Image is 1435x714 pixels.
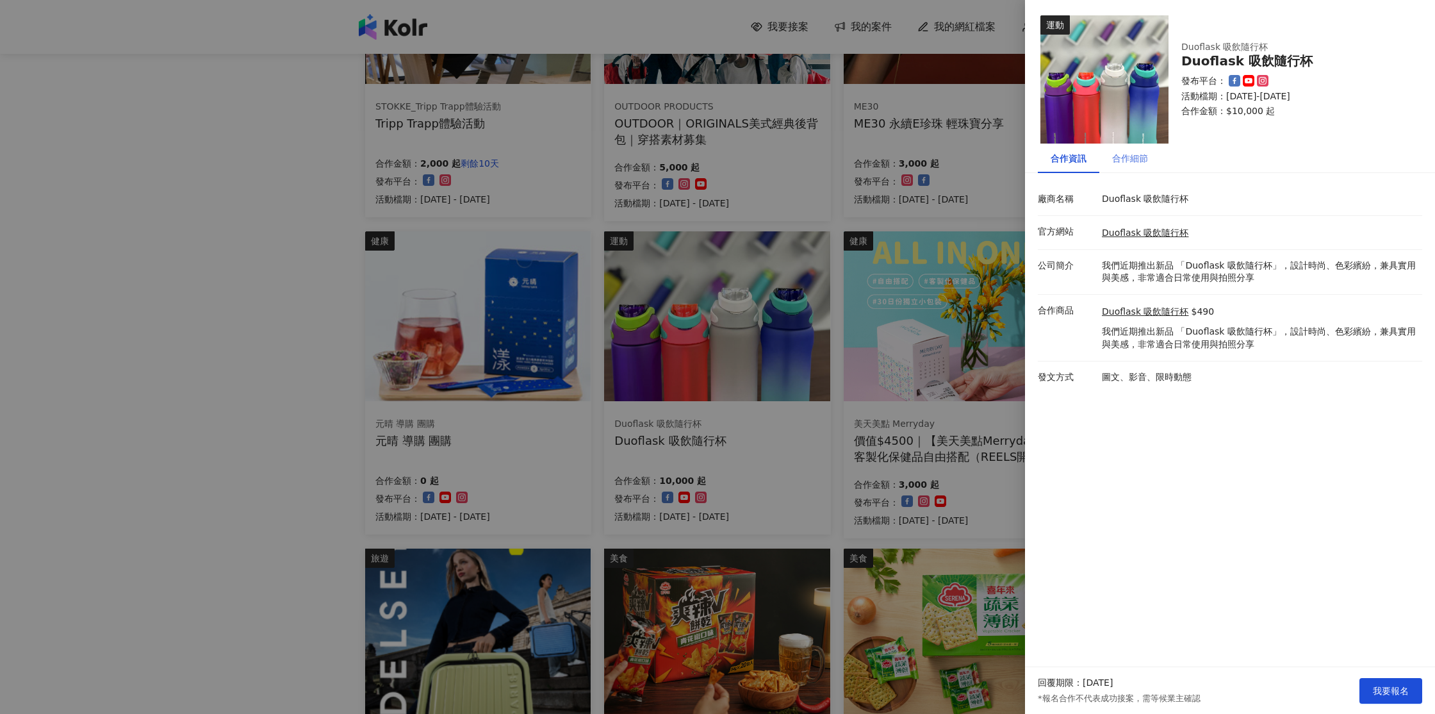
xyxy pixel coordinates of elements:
p: 我們近期推出新品 「Duoflask 吸飲隨行杯」，設計時尚、色彩繽紛，兼具實用與美感，非常適合日常使用與拍照分享 [1102,326,1416,351]
p: Duoflask 吸飲隨行杯 [1102,193,1416,206]
div: 運動 [1040,15,1070,35]
div: Duoflask 吸飲隨行杯 [1181,41,1386,54]
p: 我們近期推出新品 「Duoflask 吸飲隨行杯」，設計時尚、色彩繽紛，兼具實用與美感，非常適合日常使用與拍照分享 [1102,260,1416,285]
button: 我要報名 [1359,678,1422,704]
p: $490 [1191,306,1214,319]
div: 合作細節 [1112,151,1148,165]
p: 發布平台： [1181,75,1226,88]
span: 我要報名 [1373,686,1409,696]
div: 合作資訊 [1051,151,1086,165]
p: 官方網站 [1038,226,1095,238]
img: Duoflask 吸飲隨行杯 [1040,15,1168,144]
a: Duoflask 吸飲隨行杯 [1102,228,1188,238]
p: 公司簡介 [1038,260,1095,272]
p: 合作商品 [1038,304,1095,317]
p: 活動檔期：[DATE]-[DATE] [1181,90,1407,103]
p: 回覆期限：[DATE] [1038,677,1113,690]
a: Duoflask 吸飲隨行杯 [1102,306,1188,319]
p: *報名合作不代表成功接案，需等候業主確認 [1038,693,1201,704]
p: 廠商名稱 [1038,193,1095,206]
p: 圖文、影音、限時動態 [1102,371,1416,384]
p: 合作金額： $10,000 起 [1181,105,1407,118]
p: 發文方式 [1038,371,1095,384]
div: Duoflask 吸飲隨行杯 [1181,54,1407,69]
